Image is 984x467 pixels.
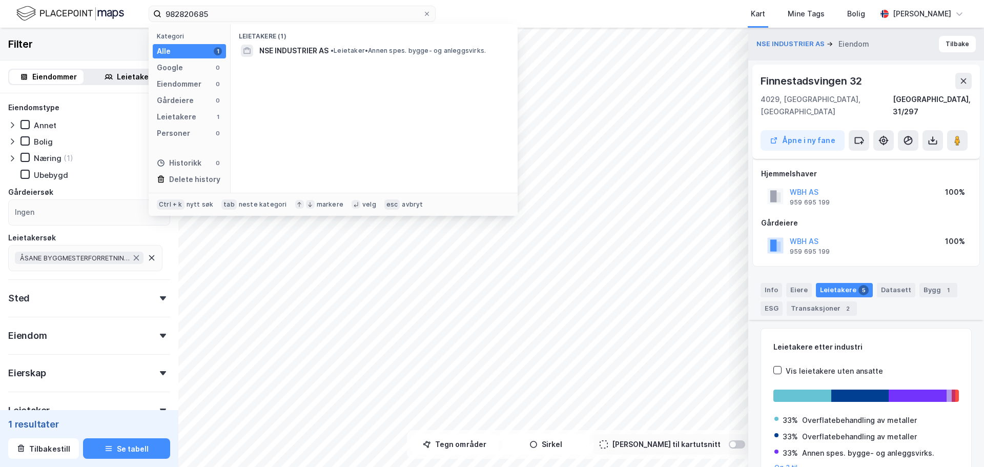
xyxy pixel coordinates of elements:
[64,153,73,163] div: (1)
[843,303,853,314] div: 2
[751,8,765,20] div: Kart
[802,447,934,459] div: Annen spes. bygge- og anleggsvirks.
[157,111,196,123] div: Leietakere
[239,200,287,209] div: neste kategori
[893,8,951,20] div: [PERSON_NAME]
[34,120,56,130] div: Annet
[8,292,30,304] div: Sted
[8,101,59,114] div: Eiendomstype
[756,39,827,49] button: NSE INDUSTRIER AS
[761,93,893,118] div: 4029, [GEOGRAPHIC_DATA], [GEOGRAPHIC_DATA]
[761,217,971,229] div: Gårdeiere
[787,301,857,316] div: Transaksjoner
[790,248,830,256] div: 959 695 199
[187,200,214,209] div: nytt søk
[943,285,953,295] div: 1
[8,404,50,417] div: Leietaker
[259,45,329,57] span: NSE INDUSTRIER AS
[402,200,423,209] div: avbryt
[20,254,130,262] span: ÅSANE BYGGMESTERFORRETNING AS
[8,438,79,459] button: Tilbakestill
[816,283,873,297] div: Leietakere
[933,418,984,467] div: Kontrollprogram for chat
[761,283,782,297] div: Info
[157,157,201,169] div: Historikk
[157,62,183,74] div: Google
[221,199,237,210] div: tab
[786,365,883,377] div: Vis leietakere uten ansatte
[214,129,222,137] div: 0
[783,447,798,459] div: 33%
[945,235,965,248] div: 100%
[157,127,190,139] div: Personer
[157,78,201,90] div: Eiendommer
[8,186,53,198] div: Gårdeiersøk
[157,199,184,210] div: Ctrl + k
[802,431,917,443] div: Overflatebehandling av metaller
[16,5,124,23] img: logo.f888ab2527a4732fd821a326f86c7f29.svg
[157,45,171,57] div: Alle
[8,36,33,52] div: Filter
[761,73,864,89] div: Finnestadsvingen 32
[788,8,825,20] div: Mine Tags
[773,341,959,353] div: Leietakere etter industri
[786,283,812,297] div: Eiere
[214,113,222,121] div: 1
[362,200,376,209] div: velg
[790,198,830,207] div: 959 695 199
[214,159,222,167] div: 0
[15,206,34,218] div: Ingen
[802,414,917,427] div: Overflatebehandling av metaller
[214,96,222,105] div: 0
[157,32,226,40] div: Kategori
[8,232,56,244] div: Leietakersøk
[214,64,222,72] div: 0
[214,47,222,55] div: 1
[34,137,53,147] div: Bolig
[157,94,194,107] div: Gårdeiere
[919,283,957,297] div: Bygg
[612,438,721,451] div: [PERSON_NAME] til kartutsnitt
[945,186,965,198] div: 100%
[411,434,498,455] button: Tegn områder
[761,130,845,151] button: Åpne i ny fane
[83,438,170,459] button: Se tabell
[214,80,222,88] div: 0
[34,153,61,163] div: Næring
[858,285,869,295] div: 5
[761,168,971,180] div: Hjemmelshaver
[231,24,518,43] div: Leietakere (1)
[877,283,915,297] div: Datasett
[317,200,343,209] div: markere
[933,418,984,467] iframe: Chat Widget
[117,71,156,83] div: Leietakere
[169,173,220,186] div: Delete history
[783,431,798,443] div: 33%
[783,414,798,427] div: 33%
[161,6,423,22] input: Søk på adresse, matrikkel, gårdeiere, leietakere eller personer
[8,418,170,430] div: 1 resultater
[32,71,77,83] div: Eiendommer
[34,170,68,180] div: Ubebygd
[838,38,869,50] div: Eiendom
[384,199,400,210] div: esc
[847,8,865,20] div: Bolig
[331,47,334,54] span: •
[893,93,972,118] div: [GEOGRAPHIC_DATA], 31/297
[331,47,486,55] span: Leietaker • Annen spes. bygge- og anleggsvirks.
[939,36,976,52] button: Tilbake
[8,367,46,379] div: Eierskap
[502,434,589,455] button: Sirkel
[8,330,47,342] div: Eiendom
[761,301,783,316] div: ESG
